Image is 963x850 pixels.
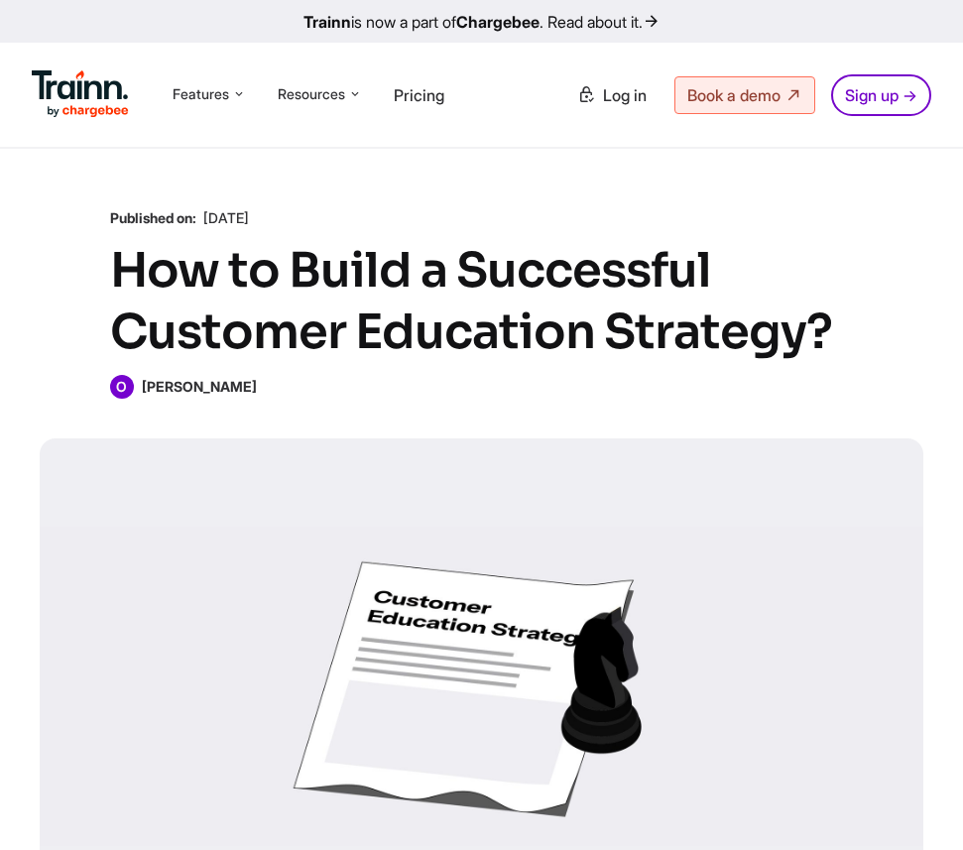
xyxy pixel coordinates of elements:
[456,12,540,32] b: Chargebee
[603,85,647,105] span: Log in
[203,209,249,226] span: [DATE]
[173,84,229,104] span: Features
[110,375,134,399] span: O
[278,84,345,104] span: Resources
[303,12,351,32] b: Trainn
[831,74,931,116] a: Sign up →
[110,209,196,226] b: Published on:
[142,378,257,395] b: [PERSON_NAME]
[687,85,781,105] span: Book a demo
[32,70,129,118] img: Trainn Logo
[394,85,444,105] a: Pricing
[110,240,854,363] h1: How to Build a Successful Customer Education Strategy?
[565,77,659,113] a: Log in
[674,76,815,114] a: Book a demo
